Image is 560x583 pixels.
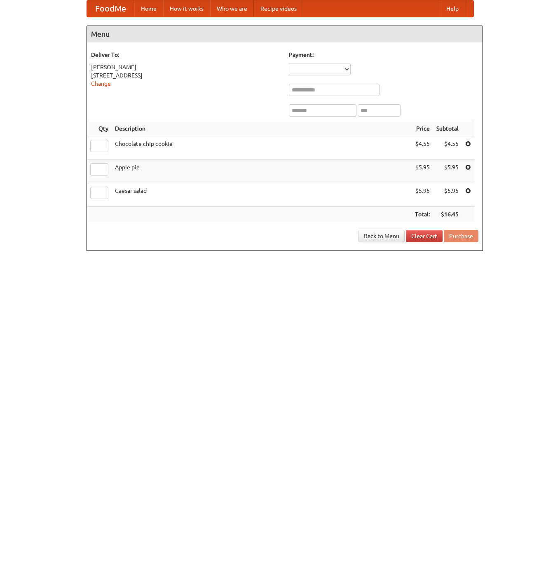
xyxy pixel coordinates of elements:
[433,136,462,160] td: $4.55
[412,160,433,183] td: $5.95
[412,183,433,207] td: $5.95
[112,183,412,207] td: Caesar salad
[254,0,303,17] a: Recipe videos
[406,230,443,242] a: Clear Cart
[112,121,412,136] th: Description
[163,0,210,17] a: How it works
[440,0,465,17] a: Help
[433,121,462,136] th: Subtotal
[91,71,281,80] div: [STREET_ADDRESS]
[87,26,483,42] h4: Menu
[112,160,412,183] td: Apple pie
[433,183,462,207] td: $5.95
[412,207,433,222] th: Total:
[412,121,433,136] th: Price
[289,51,478,59] h5: Payment:
[433,207,462,222] th: $16.45
[134,0,163,17] a: Home
[87,121,112,136] th: Qty
[433,160,462,183] td: $5.95
[412,136,433,160] td: $4.55
[91,51,281,59] h5: Deliver To:
[444,230,478,242] button: Purchase
[87,0,134,17] a: FoodMe
[112,136,412,160] td: Chocolate chip cookie
[358,230,405,242] a: Back to Menu
[91,80,111,87] a: Change
[210,0,254,17] a: Who we are
[91,63,281,71] div: [PERSON_NAME]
